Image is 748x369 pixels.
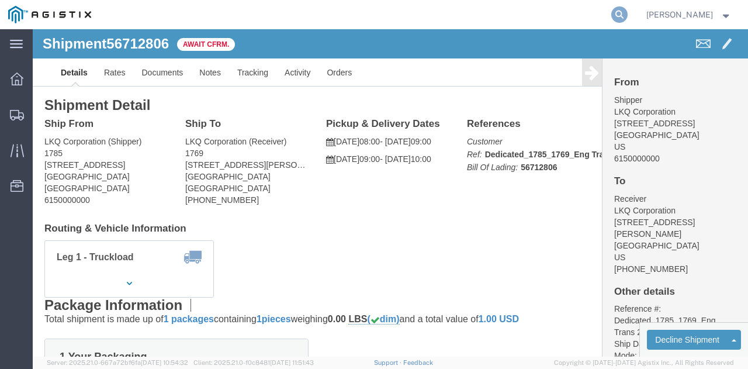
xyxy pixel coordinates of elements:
iframe: FS Legacy Container [33,29,748,357]
button: [PERSON_NAME] [646,8,732,22]
span: Douglas Harris [646,8,713,21]
img: logo [8,6,91,23]
span: [DATE] 11:51:43 [270,359,314,366]
span: Server: 2025.21.0-667a72bf6fa [47,359,188,366]
a: Support [374,359,403,366]
span: Copyright © [DATE]-[DATE] Agistix Inc., All Rights Reserved [554,358,734,368]
a: Feedback [403,359,433,366]
span: [DATE] 10:54:32 [141,359,188,366]
span: Client: 2025.21.0-f0c8481 [193,359,314,366]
